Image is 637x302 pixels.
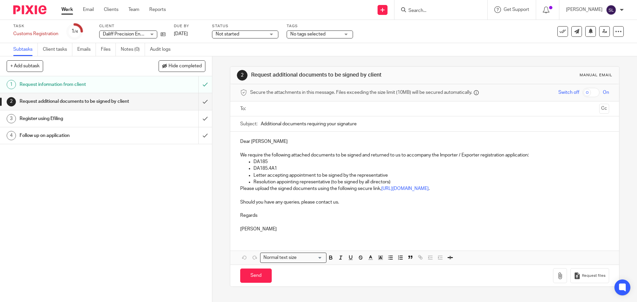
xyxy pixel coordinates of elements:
[237,70,248,81] div: 2
[408,8,467,14] input: Search
[7,97,16,106] div: 2
[253,172,609,179] p: Letter accepting appointment to be signed by the representative
[603,89,609,96] span: On
[77,43,96,56] a: Emails
[13,24,58,29] label: Task
[13,43,38,56] a: Subtasks
[149,6,166,13] a: Reports
[240,212,609,219] p: Regards
[104,6,118,13] a: Clients
[216,32,239,36] span: Not started
[71,28,78,35] div: 1
[582,273,605,278] span: Request files
[262,254,298,261] span: Normal text size
[240,105,248,112] label: To:
[240,152,609,158] p: We require the following attached documents to be signed and returned to us to accompany the Impo...
[13,30,58,37] div: Customs Registration
[287,24,353,29] label: Tags
[253,179,609,185] p: Resolution appointing representative (to be signed by all directors)
[159,60,205,72] button: Hide completed
[381,186,429,191] a: [URL][DOMAIN_NAME]
[260,253,326,263] div: Search for option
[558,89,579,96] span: Switch off
[250,89,472,96] span: Secure the attachments in this message. Files exceeding the size limit (10MB) will be secured aut...
[61,6,73,13] a: Work
[566,6,602,13] p: [PERSON_NAME]
[128,6,139,13] a: Team
[580,73,612,78] div: Manual email
[13,5,46,14] img: Pixie
[99,24,166,29] label: Client
[83,6,94,13] a: Email
[290,32,325,36] span: No tags selected
[251,72,439,79] h1: Request additional documents to be signed by client
[121,43,145,56] a: Notes (0)
[20,114,134,124] h1: Register using Efiling
[174,31,188,36] span: [DATE]
[599,104,609,114] button: Cc
[240,185,609,192] p: Please upload the signed documents using the following secure link, .
[20,96,134,106] h1: Request additional documents to be signed by client
[7,80,16,89] div: 1
[103,32,178,36] span: Daliff Precision Engineering (Pty) Ltd
[299,254,322,261] input: Search for option
[504,7,529,12] span: Get Support
[7,131,16,140] div: 4
[570,268,609,283] button: Request files
[240,226,609,232] p: [PERSON_NAME]
[174,24,204,29] label: Due by
[169,64,202,69] span: Hide completed
[20,131,134,141] h1: Follow up on application
[20,80,134,90] h1: Request information from client
[7,60,43,72] button: + Add subtask
[240,269,272,283] input: Send
[150,43,176,56] a: Audit logs
[606,5,616,15] img: svg%3E
[74,30,78,33] small: /4
[253,158,609,165] p: DA185
[212,24,278,29] label: Status
[253,165,609,172] p: DA185.4A1
[101,43,116,56] a: Files
[240,199,609,206] p: Should you have any queries, please contact us.
[7,114,16,123] div: 3
[240,121,257,127] label: Subject:
[43,43,72,56] a: Client tasks
[240,138,609,145] p: Dear [PERSON_NAME]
